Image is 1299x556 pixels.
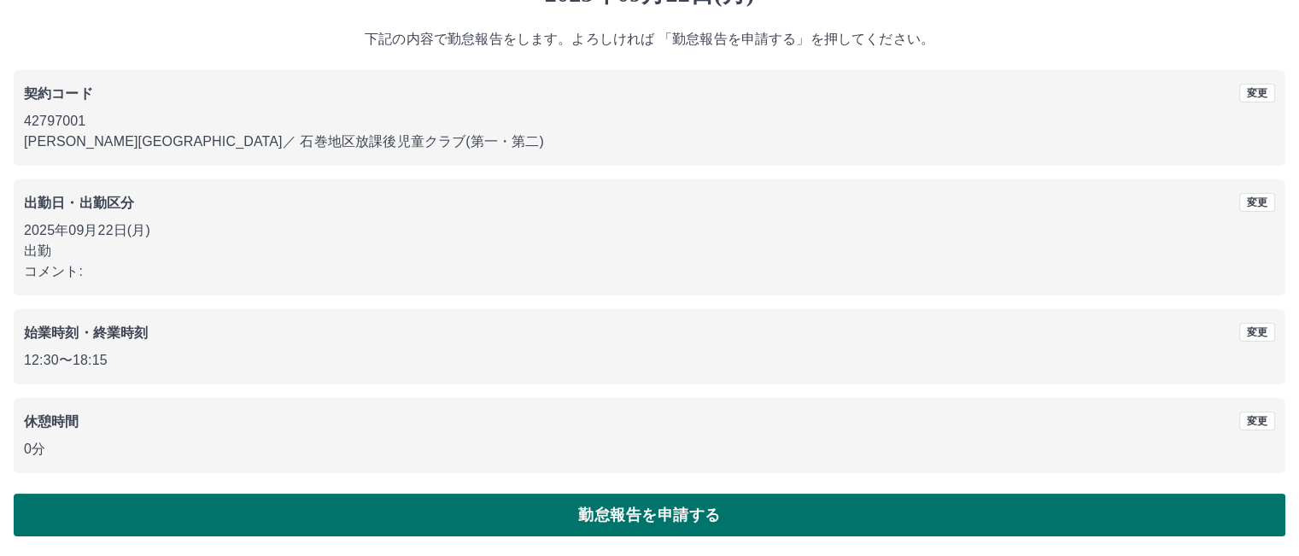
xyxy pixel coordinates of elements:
[1239,193,1275,212] button: 変更
[1239,412,1275,430] button: 変更
[24,261,1275,282] p: コメント:
[14,494,1285,536] button: 勤怠報告を申請する
[1239,84,1275,102] button: 変更
[24,414,79,429] b: 休憩時間
[1239,323,1275,342] button: 変更
[24,220,1275,241] p: 2025年09月22日(月)
[24,350,1275,371] p: 12:30 〜 18:15
[24,196,134,210] b: 出勤日・出勤区分
[24,86,93,101] b: 契約コード
[24,439,1275,459] p: 0分
[24,325,148,340] b: 始業時刻・終業時刻
[24,241,1275,261] p: 出勤
[14,29,1285,50] p: 下記の内容で勤怠報告をします。よろしければ 「勤怠報告を申請する」を押してください。
[24,111,1275,132] p: 42797001
[24,132,1275,152] p: [PERSON_NAME][GEOGRAPHIC_DATA] ／ 石巻地区放課後児童クラブ(第一・第二)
